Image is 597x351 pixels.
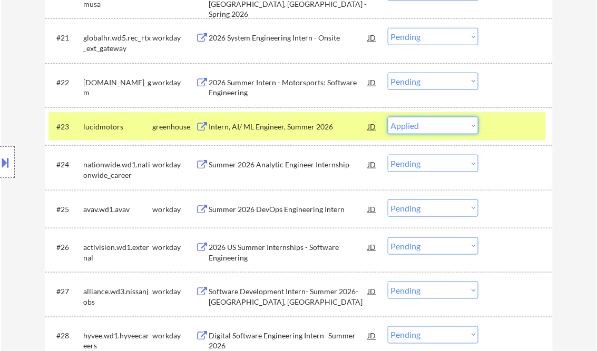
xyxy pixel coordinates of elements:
[367,237,378,256] div: JD
[209,159,368,170] div: Summer 2026 Analytic Engineer Internship
[367,199,378,218] div: JD
[209,122,368,132] div: Intern, AI/ ML Engineer, Summer 2026
[367,282,378,300] div: JD
[367,117,378,136] div: JD
[367,28,378,47] div: JD
[57,331,75,342] div: #28
[209,77,368,98] div: 2026 Summer Intern - Motorsports: Software Engineering
[57,286,75,297] div: #27
[84,33,153,53] div: globalhr.wd5.rec_rtx_ext_gateway
[209,242,368,263] div: 2026 US Summer Internships - Software Engineering
[84,286,153,307] div: alliance.wd3.nissanjobs
[367,326,378,345] div: JD
[367,73,378,92] div: JD
[209,33,368,43] div: 2026 System Engineering Intern - Onsite
[367,155,378,174] div: JD
[209,204,368,215] div: Summer 2026 DevOps Engineering Intern
[153,33,196,43] div: workday
[209,286,368,307] div: Software Development Intern- Summer 2026- [GEOGRAPHIC_DATA], [GEOGRAPHIC_DATA]
[153,331,196,342] div: workday
[153,286,196,297] div: workday
[57,33,75,43] div: #21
